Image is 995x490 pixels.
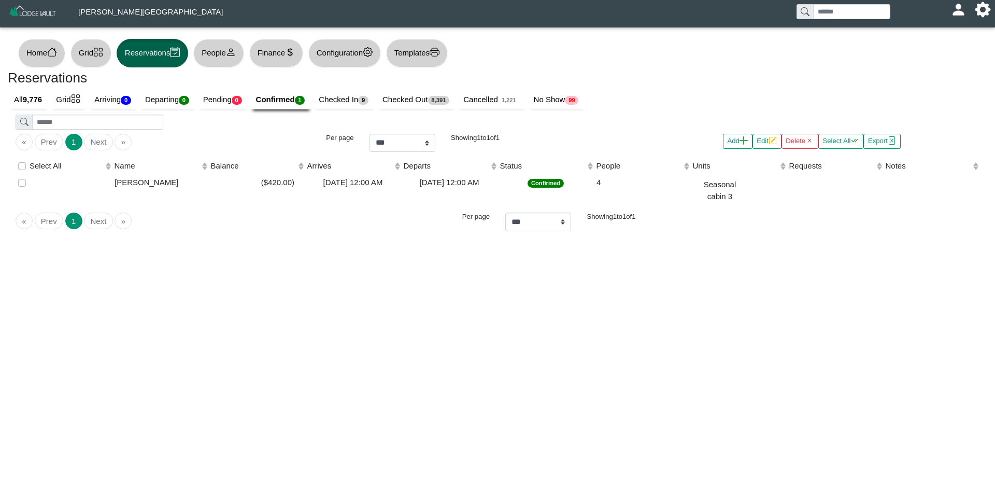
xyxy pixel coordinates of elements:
[528,90,587,110] a: No Show99
[88,90,139,110] a: Arriving0
[693,160,779,172] div: Units
[376,90,457,110] a: Checked Out8,391
[47,47,57,57] svg: house
[955,6,962,13] svg: person fill
[93,47,103,57] svg: grid
[197,90,250,110] a: Pending0
[596,160,683,172] div: People
[20,118,29,126] svg: search
[850,136,859,145] svg: check all
[30,160,62,172] label: Select All
[613,213,617,220] span: 1
[801,7,809,16] svg: search
[818,134,863,149] button: Select Allcheck all
[587,213,979,221] h6: Showing to of
[363,47,373,57] svg: gear
[457,90,527,110] a: Cancelled1,221
[226,47,236,57] svg: person
[723,134,752,149] button: Addplus
[789,160,876,172] div: Requests
[752,134,781,149] button: Editpencil square
[451,134,707,142] h6: Showing to of
[288,134,353,142] h6: Per page
[496,134,500,142] span: 1
[500,160,587,172] div: Status
[863,134,900,149] button: Exportfile excel
[8,70,87,87] h3: Reservations
[693,177,745,202] div: Seasonal cabin 3
[139,90,197,110] a: Departing0
[632,213,635,220] span: 1
[430,47,439,57] svg: printer
[71,94,81,104] svg: grid
[404,177,495,189] div: [DATE] 12:00 AM
[886,160,972,172] div: Notes
[888,136,896,145] svg: file excel
[622,213,626,220] span: 1
[487,134,490,142] span: 1
[211,160,297,172] div: Balance
[424,213,490,221] h6: Per page
[18,39,65,67] button: Homehouse
[979,6,987,13] svg: gear fill
[312,90,376,110] a: Checked In9
[477,134,480,142] span: 1
[23,95,42,104] b: 9,776
[386,39,448,67] button: Templatesprinter
[65,134,82,150] button: Go to page 1
[117,39,188,67] button: Reservationscalendar2 check
[16,213,408,229] ul: Pagination
[8,90,50,110] a: All9,776
[285,47,295,57] svg: currency dollar
[112,174,208,205] td: [PERSON_NAME]
[308,39,381,67] button: Configurationgear
[115,160,201,172] div: Name
[594,174,690,205] td: 4
[404,160,490,172] div: Departs
[211,177,302,189] div: ($420.00)
[170,47,180,57] svg: calendar2 check
[193,39,244,67] button: Peopleperson
[307,160,394,172] div: Arrives
[249,39,303,67] button: Financecurrency dollar
[307,177,399,189] div: [DATE] 12:00 AM
[8,4,58,22] img: Z
[781,134,818,149] button: Deletex
[805,136,814,145] svg: x
[250,90,313,110] a: Confirmed1
[70,39,111,67] button: Gridgrid
[740,136,748,145] svg: plus
[16,134,272,150] ul: Pagination
[769,136,777,145] svg: pencil square
[50,90,88,110] a: Gridgrid
[65,213,82,229] button: Go to page 1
